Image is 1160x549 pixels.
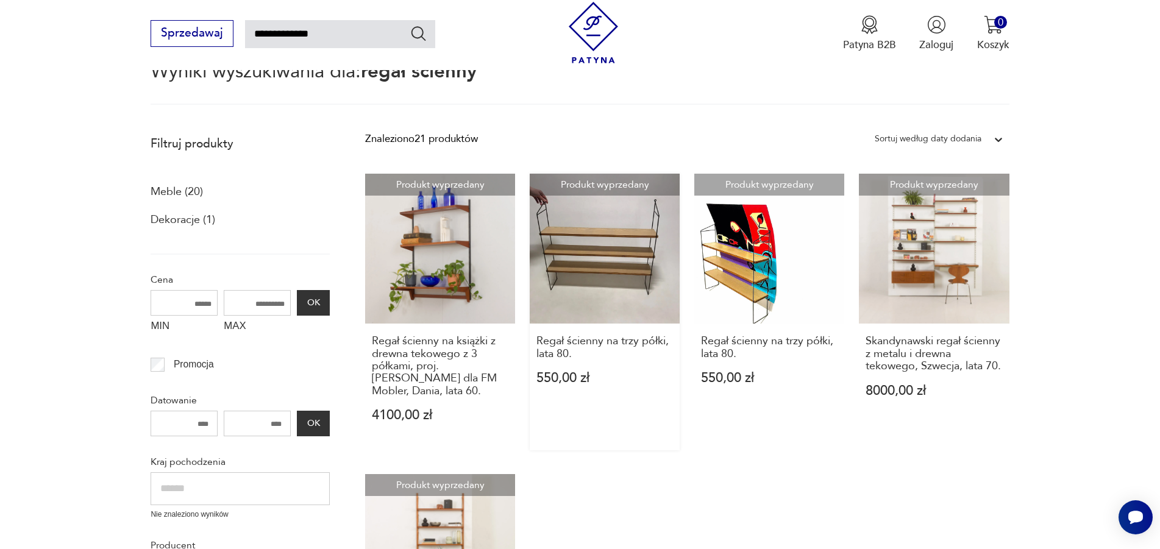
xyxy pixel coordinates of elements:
h3: Regał ścienny na książki z drewna tekowego z 3 półkami, proj. [PERSON_NAME] dla FM Mobler, Dania,... [372,335,509,397]
button: Szukaj [410,24,427,42]
button: OK [297,411,330,436]
p: 550,00 zł [701,372,838,384]
a: Meble (20) [151,182,203,202]
p: Datowanie [151,392,330,408]
button: Sprzedawaj [151,20,233,47]
a: Produkt wyprzedanyRegał ścienny na książki z drewna tekowego z 3 półkami, proj. Kai Kristiansena ... [365,174,515,450]
p: Promocja [174,356,214,372]
img: Ikona medalu [860,15,879,34]
h3: Regał ścienny na trzy półki, lata 80. [701,335,838,360]
label: MIN [151,316,218,339]
div: Sortuj według daty dodania [875,131,981,147]
p: Zaloguj [919,38,953,52]
a: Sprzedawaj [151,29,233,39]
p: 4100,00 zł [372,409,509,422]
div: 0 [994,16,1007,29]
iframe: Smartsupp widget button [1119,500,1153,534]
a: Produkt wyprzedanySkandynawski regał ścienny z metalu i drewna tekowego, Szwecja, lata 70.Skandyn... [859,174,1009,450]
img: Patyna - sklep z meblami i dekoracjami vintage [563,2,624,63]
p: 550,00 zł [536,372,674,384]
p: Wyniki wyszukiwania dla: [151,63,1009,105]
p: Filtruj produkty [151,136,330,152]
a: Ikona medaluPatyna B2B [843,15,896,52]
h3: Skandynawski regał ścienny z metalu i drewna tekowego, Szwecja, lata 70. [866,335,1003,372]
p: Kraj pochodzenia [151,454,330,470]
button: OK [297,290,330,316]
a: Produkt wyprzedanyRegał ścienny na trzy półki, lata 80.Regał ścienny na trzy półki, lata 80.550,0... [694,174,844,450]
button: Patyna B2B [843,15,896,52]
button: Zaloguj [919,15,953,52]
p: Nie znaleziono wyników [151,509,330,520]
a: Produkt wyprzedanyRegał ścienny na trzy półki, lata 80.Regał ścienny na trzy półki, lata 80.550,0... [530,174,680,450]
div: Znaleziono 21 produktów [365,131,478,147]
p: Koszyk [977,38,1009,52]
p: 8000,00 zł [866,384,1003,397]
span: regał ścienny [361,58,477,84]
p: Patyna B2B [843,38,896,52]
p: Cena [151,272,330,288]
img: Ikonka użytkownika [927,15,946,34]
h3: Regał ścienny na trzy półki, lata 80. [536,335,674,360]
label: MAX [224,316,291,339]
button: 0Koszyk [977,15,1009,52]
a: Dekoracje (1) [151,210,215,230]
img: Ikona koszyka [984,15,1003,34]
